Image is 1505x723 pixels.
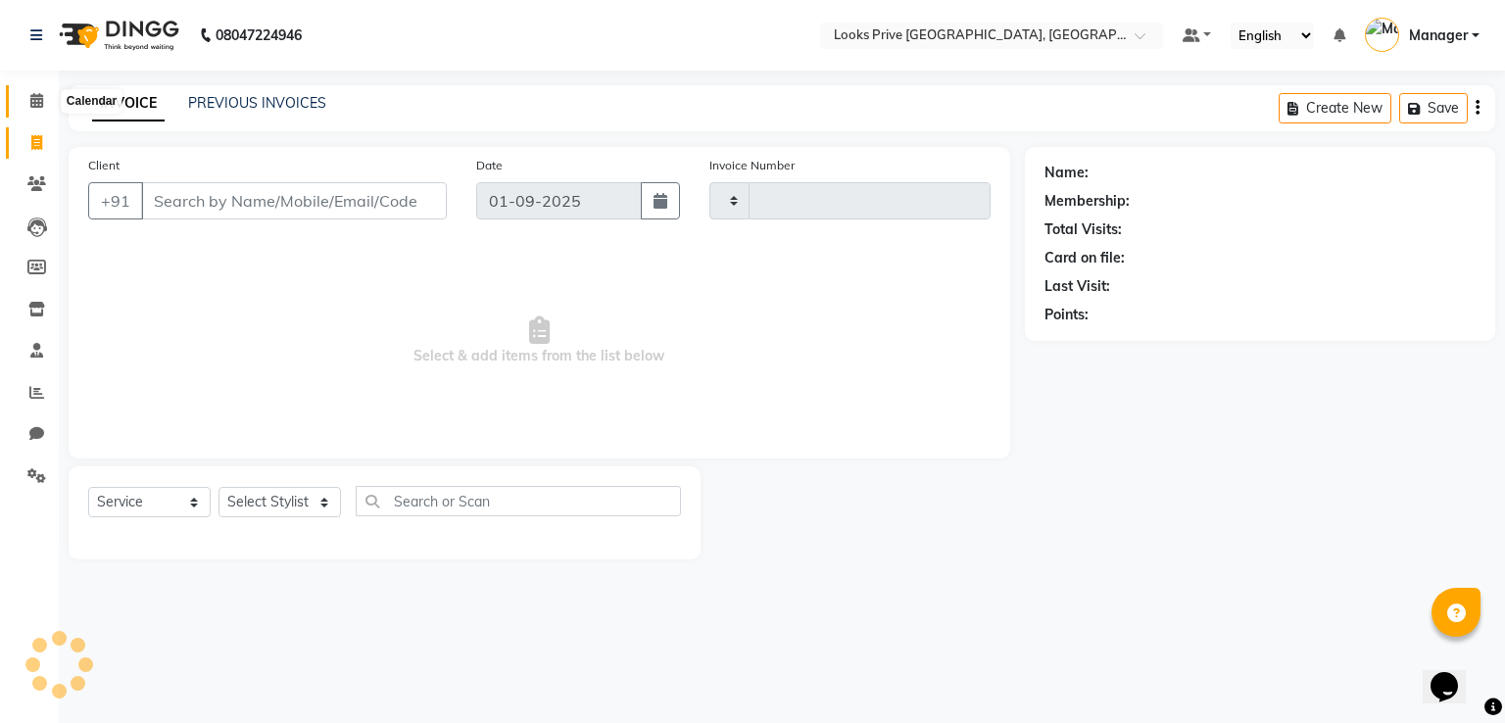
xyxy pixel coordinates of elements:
span: Select & add items from the list below [88,243,991,439]
div: Membership: [1044,191,1130,212]
input: Search or Scan [356,486,681,516]
label: Client [88,157,120,174]
a: PREVIOUS INVOICES [188,94,326,112]
div: Last Visit: [1044,276,1110,297]
input: Search by Name/Mobile/Email/Code [141,182,447,219]
div: Total Visits: [1044,219,1122,240]
img: Manager [1365,18,1399,52]
label: Invoice Number [709,157,795,174]
button: Save [1399,93,1468,123]
button: +91 [88,182,143,219]
div: Card on file: [1044,248,1125,268]
div: Points: [1044,305,1089,325]
span: Manager [1409,25,1468,46]
div: Name: [1044,163,1089,183]
b: 08047224946 [216,8,302,63]
div: Calendar [62,90,121,114]
img: logo [50,8,184,63]
iframe: chat widget [1423,645,1485,703]
label: Date [476,157,503,174]
button: Create New [1279,93,1391,123]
